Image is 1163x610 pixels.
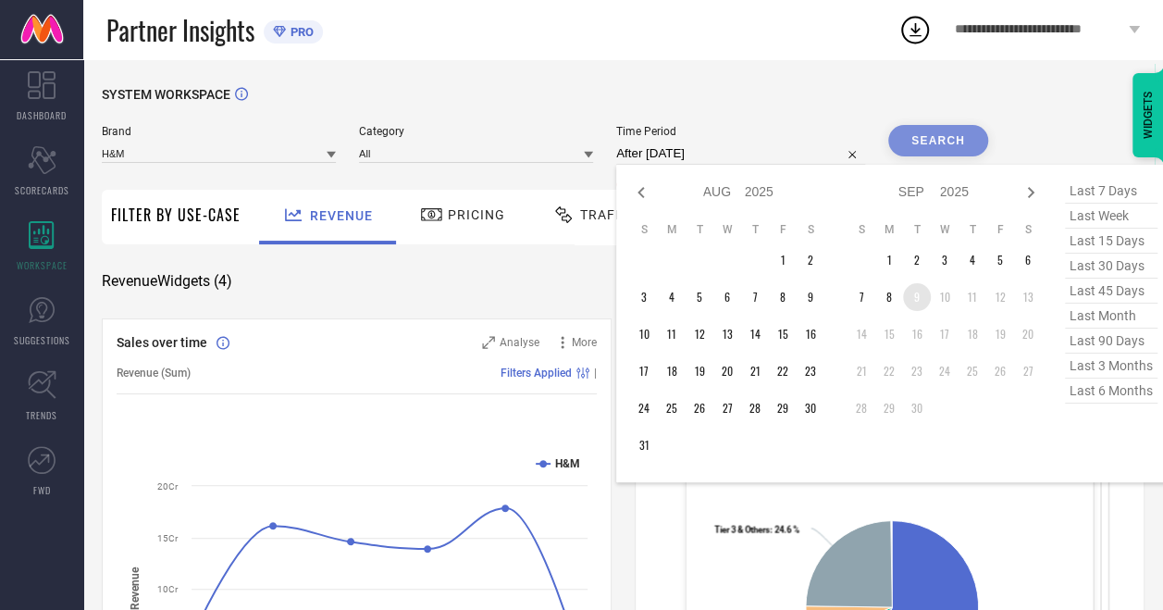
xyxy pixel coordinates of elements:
[931,283,959,311] td: Wed Sep 10 2025
[117,367,191,380] span: Revenue (Sum)
[102,272,232,291] span: Revenue Widgets ( 4 )
[630,357,658,385] td: Sun Aug 17 2025
[713,283,741,311] td: Wed Aug 06 2025
[572,336,597,349] span: More
[797,246,824,274] td: Sat Aug 02 2025
[1014,357,1042,385] td: Sat Sep 27 2025
[1065,204,1157,229] span: last week
[1014,320,1042,348] td: Sat Sep 20 2025
[741,320,769,348] td: Thu Aug 14 2025
[106,11,254,49] span: Partner Insights
[594,367,597,380] span: |
[959,222,986,237] th: Thursday
[448,207,505,222] span: Pricing
[713,222,741,237] th: Wednesday
[903,394,931,422] td: Tue Sep 30 2025
[848,394,875,422] td: Sun Sep 28 2025
[959,357,986,385] td: Thu Sep 25 2025
[986,357,1014,385] td: Fri Sep 26 2025
[129,566,142,610] tspan: Revenue
[14,333,70,347] span: SUGGESTIONS
[616,125,865,138] span: Time Period
[686,222,713,237] th: Tuesday
[797,394,824,422] td: Sat Aug 30 2025
[555,457,580,470] text: H&M
[1014,283,1042,311] td: Sat Sep 13 2025
[741,283,769,311] td: Thu Aug 07 2025
[797,357,824,385] td: Sat Aug 23 2025
[686,283,713,311] td: Tue Aug 05 2025
[875,246,903,274] td: Mon Sep 01 2025
[482,336,495,349] svg: Zoom
[959,246,986,274] td: Thu Sep 04 2025
[658,320,686,348] td: Mon Aug 11 2025
[875,394,903,422] td: Mon Sep 29 2025
[713,394,741,422] td: Wed Aug 27 2025
[875,222,903,237] th: Monday
[959,283,986,311] td: Thu Sep 11 2025
[797,222,824,237] th: Saturday
[102,87,230,102] span: SYSTEM WORKSPACE
[157,533,179,543] text: 15Cr
[1065,279,1157,304] span: last 45 days
[769,394,797,422] td: Fri Aug 29 2025
[903,246,931,274] td: Tue Sep 02 2025
[630,394,658,422] td: Sun Aug 24 2025
[1065,304,1157,329] span: last month
[658,283,686,311] td: Mon Aug 04 2025
[630,222,658,237] th: Sunday
[931,320,959,348] td: Wed Sep 17 2025
[310,208,373,223] span: Revenue
[580,207,637,222] span: Traffic
[797,283,824,311] td: Sat Aug 09 2025
[848,222,875,237] th: Sunday
[686,394,713,422] td: Tue Aug 26 2025
[658,394,686,422] td: Mon Aug 25 2025
[1020,181,1042,204] div: Next month
[500,336,539,349] span: Analyse
[875,283,903,311] td: Mon Sep 08 2025
[714,525,770,535] tspan: Tier 3 & Others
[769,320,797,348] td: Fri Aug 15 2025
[1065,379,1157,404] span: last 6 months
[1014,246,1042,274] td: Sat Sep 06 2025
[1065,254,1157,279] span: last 30 days
[1065,179,1157,204] span: last 7 days
[848,320,875,348] td: Sun Sep 14 2025
[741,357,769,385] td: Thu Aug 21 2025
[986,246,1014,274] td: Fri Sep 05 2025
[630,431,658,459] td: Sun Aug 31 2025
[769,222,797,237] th: Friday
[117,335,207,350] span: Sales over time
[616,143,865,165] input: Select time period
[501,367,572,380] span: Filters Applied
[931,246,959,274] td: Wed Sep 03 2025
[1014,222,1042,237] th: Saturday
[630,283,658,311] td: Sun Aug 03 2025
[713,320,741,348] td: Wed Aug 13 2025
[903,320,931,348] td: Tue Sep 16 2025
[17,108,67,122] span: DASHBOARD
[986,222,1014,237] th: Friday
[15,183,69,197] span: SCORECARDS
[769,283,797,311] td: Fri Aug 08 2025
[286,25,314,39] span: PRO
[898,13,932,46] div: Open download list
[931,222,959,237] th: Wednesday
[741,222,769,237] th: Thursday
[986,283,1014,311] td: Fri Sep 12 2025
[875,357,903,385] td: Mon Sep 22 2025
[686,357,713,385] td: Tue Aug 19 2025
[986,320,1014,348] td: Fri Sep 19 2025
[903,357,931,385] td: Tue Sep 23 2025
[848,283,875,311] td: Sun Sep 07 2025
[769,357,797,385] td: Fri Aug 22 2025
[959,320,986,348] td: Thu Sep 18 2025
[1065,329,1157,354] span: last 90 days
[848,357,875,385] td: Sun Sep 21 2025
[903,222,931,237] th: Tuesday
[17,258,68,272] span: WORKSPACE
[26,408,57,422] span: TRENDS
[359,125,593,138] span: Category
[630,181,652,204] div: Previous month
